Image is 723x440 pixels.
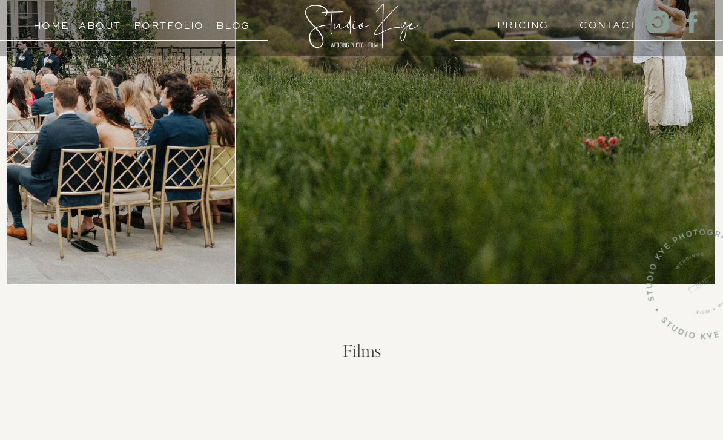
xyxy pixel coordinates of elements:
a: About [79,17,121,28]
a: Contact [579,16,626,28]
a: Portfolio [134,17,189,28]
a: Home [28,17,74,28]
a: PRICING [497,16,544,28]
h2: Films [190,343,533,366]
a: Blog [205,17,260,28]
